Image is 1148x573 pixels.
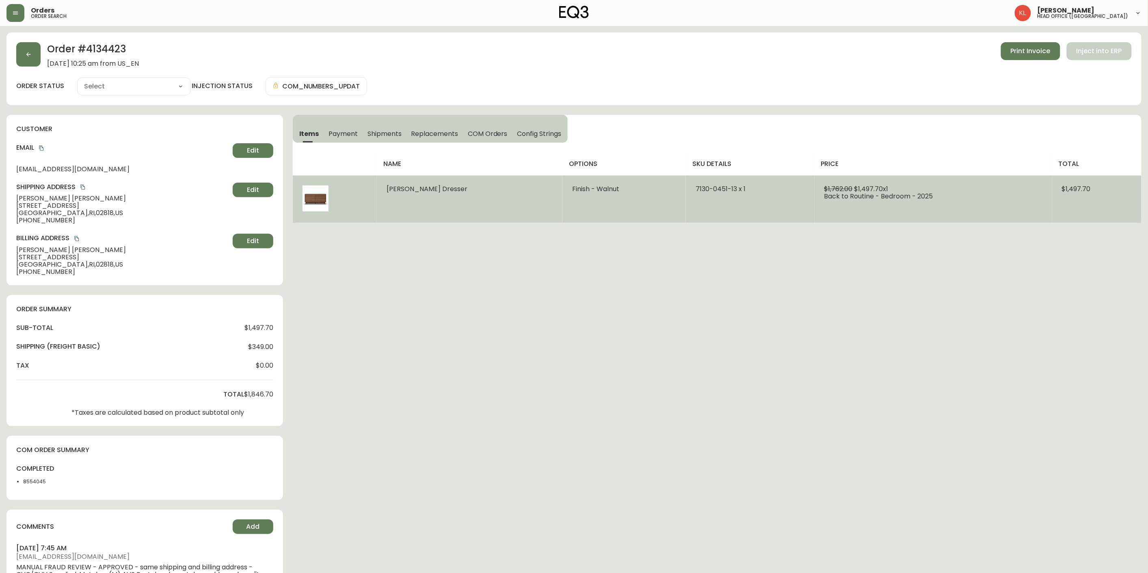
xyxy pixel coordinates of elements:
span: Config Strings [517,129,561,138]
h4: price [821,159,1046,168]
span: Add [246,522,259,531]
button: copy [79,183,87,191]
h5: head office ([GEOGRAPHIC_DATA]) [1038,14,1129,19]
span: Edit [247,185,259,194]
span: [GEOGRAPHIC_DATA] , RI , 02818 , US [16,261,229,268]
h4: Email [16,143,229,152]
span: [PERSON_NAME] [PERSON_NAME] [16,195,229,202]
span: [EMAIL_ADDRESS][DOMAIN_NAME] [16,553,273,560]
button: copy [37,144,45,152]
h4: total [1059,159,1135,168]
li: Finish - Walnut [572,185,676,193]
span: [PERSON_NAME] [1038,7,1095,14]
h4: comments [16,522,54,531]
h4: order summary [16,305,273,314]
span: Back to Routine - Bedroom - 2025 [824,192,933,201]
h4: sub-total [16,323,53,332]
span: $1,762.00 [824,184,853,194]
span: Edit [247,146,259,155]
h4: [DATE] 7:45 am [16,544,273,553]
li: 8554045 [23,478,60,485]
span: [PERSON_NAME] Dresser [387,184,467,194]
span: COM Orders [468,129,508,138]
span: $0.00 [256,362,273,369]
span: Shipments [368,129,402,138]
h4: options [569,159,679,168]
img: logo [559,6,589,19]
span: Payment [329,129,358,138]
span: Edit [247,237,259,246]
span: $1,846.70 [244,391,273,398]
button: Edit [233,234,273,248]
span: $349.00 [248,343,273,351]
span: Print Invoice [1011,47,1051,56]
span: $1,497.70 x 1 [854,184,889,194]
img: 2c0c8aa7421344cf0398c7f872b772b5 [1015,5,1031,21]
h4: tax [16,361,29,370]
span: [PHONE_NUMBER] [16,217,229,224]
button: copy [73,235,81,243]
span: [PERSON_NAME] [PERSON_NAME] [16,246,229,254]
span: Items [299,129,319,138]
h5: order search [31,14,67,19]
p: *Taxes are calculated based on product subtotal only [71,409,244,416]
span: $1,497.70 [1062,184,1091,194]
span: $1,497.70 [244,324,273,332]
span: [PHONE_NUMBER] [16,268,229,276]
h4: Billing Address [16,234,229,243]
h2: Order # 4134423 [47,42,139,60]
button: Print Invoice [1001,42,1060,60]
h4: Shipping Address [16,183,229,192]
span: [GEOGRAPHIC_DATA] , RI , 02818 , US [16,209,229,217]
button: Edit [233,183,273,197]
span: [EMAIL_ADDRESS][DOMAIN_NAME] [16,166,229,173]
span: Orders [31,7,54,14]
h4: total [223,390,244,399]
span: Replacements [411,129,458,138]
span: [STREET_ADDRESS] [16,202,229,209]
span: [STREET_ADDRESS] [16,254,229,261]
button: Edit [233,143,273,158]
h4: Shipping ( Freight Basic ) [16,342,100,351]
label: order status [16,82,64,90]
span: [DATE] 10:25 am from US_EN [47,60,139,67]
h4: name [383,159,556,168]
span: 7130-0451-13 x 1 [696,184,746,194]
h4: com order summary [16,446,273,455]
img: 34775fdd-1fcb-4888-aa58-66632fb7f82aOptional[marcel-double-walnut-dresser].jpg [303,185,329,211]
h4: sku details [692,159,808,168]
h4: customer [16,125,273,134]
h4: injection status [192,82,253,90]
button: Add [233,519,273,534]
h4: completed [16,464,60,473]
